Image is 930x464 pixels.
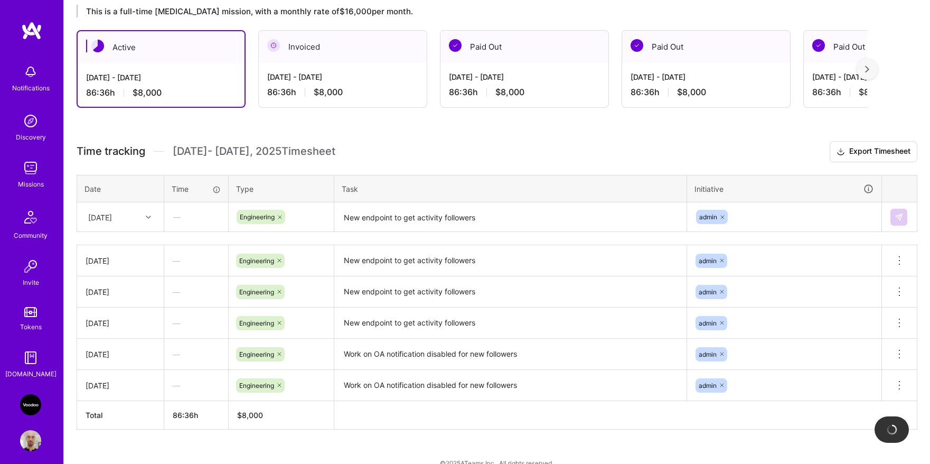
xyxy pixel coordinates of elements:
[267,39,280,52] img: Invoiced
[23,277,39,288] div: Invite
[699,213,717,221] span: admin
[172,183,221,194] div: Time
[631,71,782,82] div: [DATE] - [DATE]
[229,175,334,202] th: Type
[21,21,42,40] img: logo
[133,87,162,98] span: $8,000
[495,87,524,98] span: $8,000
[631,87,782,98] div: 86:36 h
[240,213,275,221] span: Engineering
[78,31,245,63] div: Active
[229,401,334,430] th: $8,000
[164,372,228,400] div: —
[24,307,37,317] img: tokens
[449,39,462,52] img: Paid Out
[146,215,151,220] i: icon Chevron
[699,288,717,296] span: admin
[335,309,685,338] textarea: New endpoint to get activity followers
[18,205,43,230] img: Community
[622,31,790,63] div: Paid Out
[694,183,874,195] div: Initiative
[631,39,643,52] img: Paid Out
[86,255,155,266] div: [DATE]
[20,321,42,332] div: Tokens
[239,350,274,358] span: Engineering
[239,382,274,389] span: Engineering
[77,175,164,202] th: Date
[164,247,228,275] div: —
[335,203,685,231] textarea: New endpoint to get activity followers
[86,380,155,391] div: [DATE]
[88,211,112,222] div: [DATE]
[86,318,155,329] div: [DATE]
[20,61,41,82] img: bell
[449,87,600,98] div: 86:36 h
[239,288,274,296] span: Engineering
[449,71,600,82] div: [DATE] - [DATE]
[335,340,685,369] textarea: Work on OA notification disabled for new followers
[77,145,145,158] span: Time tracking
[267,71,418,82] div: [DATE] - [DATE]
[5,368,57,379] div: [DOMAIN_NAME]
[239,319,274,327] span: Engineering
[17,394,44,415] a: VooDoo (BeReal): Engineering Execution Squad
[86,72,236,83] div: [DATE] - [DATE]
[164,340,228,368] div: —
[17,430,44,451] a: User Avatar
[164,401,229,430] th: 86:36h
[837,146,845,157] i: icon Download
[20,157,41,179] img: teamwork
[20,110,41,132] img: discovery
[699,382,717,389] span: admin
[12,82,50,94] div: Notifications
[335,371,685,400] textarea: Work on OA notification disabled for new followers
[91,40,104,52] img: Active
[77,401,164,430] th: Total
[20,347,41,368] img: guide book
[267,87,418,98] div: 86:36 h
[86,286,155,298] div: [DATE]
[16,132,46,143] div: Discovery
[239,257,274,265] span: Engineering
[859,87,888,98] span: $8,000
[20,256,41,277] img: Invite
[173,145,335,158] span: [DATE] - [DATE] , 2025 Timesheet
[895,213,903,221] img: Submit
[164,278,228,306] div: —
[830,141,917,162] button: Export Timesheet
[699,257,717,265] span: admin
[699,319,717,327] span: admin
[890,209,908,226] div: null
[440,31,608,63] div: Paid Out
[77,5,867,17] div: This is a full-time [MEDICAL_DATA] mission, with a monthly rate of $16,000 per month.
[14,230,48,241] div: Community
[865,66,869,73] img: right
[314,87,343,98] span: $8,000
[812,39,825,52] img: Paid Out
[677,87,706,98] span: $8,000
[887,424,897,435] img: loading
[20,394,41,415] img: VooDoo (BeReal): Engineering Execution Squad
[164,309,228,337] div: —
[86,87,236,98] div: 86:36 h
[165,203,228,231] div: —
[335,246,685,276] textarea: New endpoint to get activity followers
[20,430,41,451] img: User Avatar
[86,349,155,360] div: [DATE]
[334,175,687,202] th: Task
[699,350,717,358] span: admin
[335,277,685,307] textarea: New endpoint to get activity followers
[259,31,427,63] div: Invoiced
[18,179,44,190] div: Missions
